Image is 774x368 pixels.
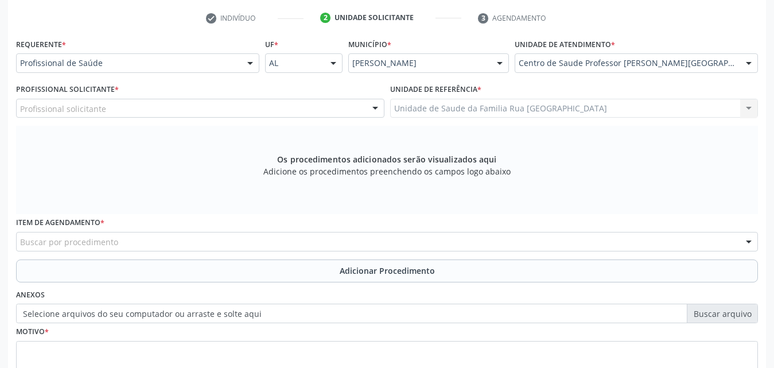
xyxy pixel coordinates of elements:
[352,57,485,69] span: [PERSON_NAME]
[263,165,511,177] span: Adicione os procedimentos preenchendo os campos logo abaixo
[20,103,106,115] span: Profissional solicitante
[340,265,435,277] span: Adicionar Procedimento
[16,81,119,99] label: Profissional Solicitante
[277,153,496,165] span: Os procedimentos adicionados serão visualizados aqui
[16,323,49,341] label: Motivo
[16,259,758,282] button: Adicionar Procedimento
[320,13,330,23] div: 2
[515,36,615,53] label: Unidade de atendimento
[20,236,118,248] span: Buscar por procedimento
[390,81,481,99] label: Unidade de referência
[269,57,319,69] span: AL
[16,214,104,232] label: Item de agendamento
[335,13,414,23] div: Unidade solicitante
[348,36,391,53] label: Município
[20,57,236,69] span: Profissional de Saúde
[16,36,66,53] label: Requerente
[265,36,278,53] label: UF
[519,57,734,69] span: Centro de Saude Professor [PERSON_NAME][GEOGRAPHIC_DATA]
[16,286,45,304] label: Anexos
